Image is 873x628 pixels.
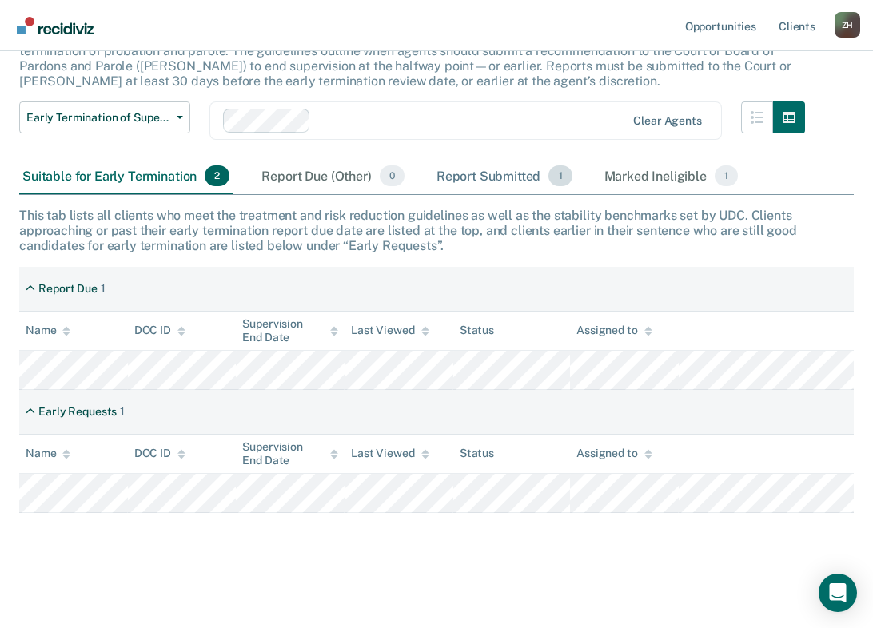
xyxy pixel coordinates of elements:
[835,12,860,38] button: Profile dropdown button
[26,447,70,460] div: Name
[120,405,125,419] div: 1
[380,165,405,186] span: 0
[601,159,742,194] div: Marked Ineligible
[19,159,233,194] div: Suitable for Early Termination
[38,405,117,419] div: Early Requests
[101,282,106,296] div: 1
[242,317,338,344] div: Supervision End Date
[576,324,652,337] div: Assigned to
[38,282,98,296] div: Report Due
[819,574,857,612] div: Open Intercom Messenger
[460,324,494,337] div: Status
[242,440,338,467] div: Supervision End Date
[835,12,860,38] div: Z H
[205,165,229,186] span: 2
[460,447,494,460] div: Status
[134,447,185,460] div: DOC ID
[576,447,652,460] div: Assigned to
[19,208,854,254] div: This tab lists all clients who meet the treatment and risk reduction guidelines as well as the st...
[258,159,407,194] div: Report Due (Other)
[26,111,170,125] span: Early Termination of Supervision
[351,447,429,460] div: Last Viewed
[715,165,738,186] span: 1
[548,165,572,186] span: 1
[19,28,791,89] p: The [US_STATE] Sentencing Commission’s 2025 Adult Sentencing, Release, & Supervision Guidelines e...
[433,159,576,194] div: Report Submitted
[633,114,701,128] div: Clear agents
[26,324,70,337] div: Name
[17,17,94,34] img: Recidiviz
[134,324,185,337] div: DOC ID
[351,324,429,337] div: Last Viewed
